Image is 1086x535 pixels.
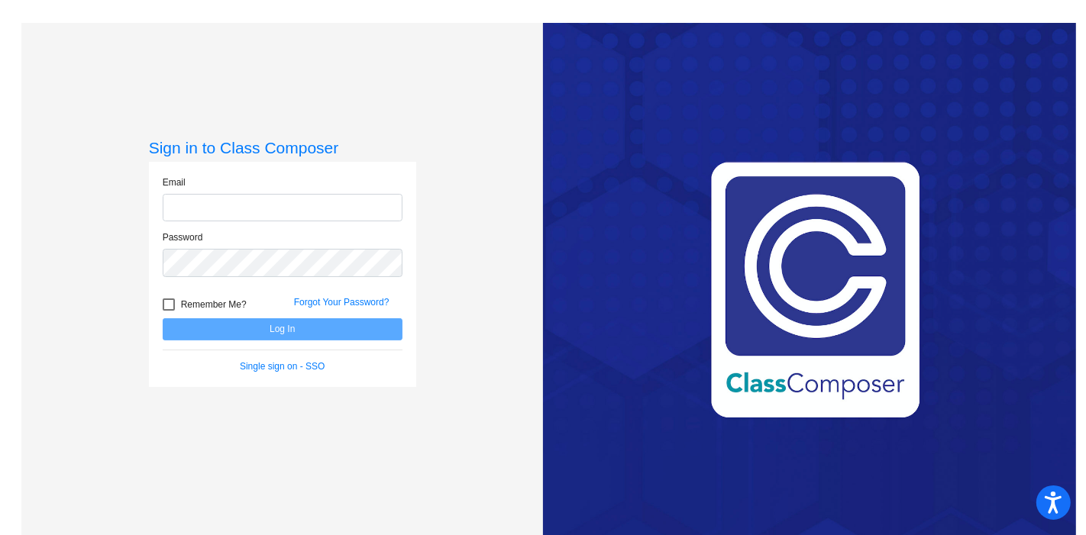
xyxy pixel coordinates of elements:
[181,295,247,314] span: Remember Me?
[163,176,186,189] label: Email
[149,138,416,157] h3: Sign in to Class Composer
[240,361,325,372] a: Single sign on - SSO
[163,230,203,244] label: Password
[163,318,402,340] button: Log In
[294,297,389,308] a: Forgot Your Password?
